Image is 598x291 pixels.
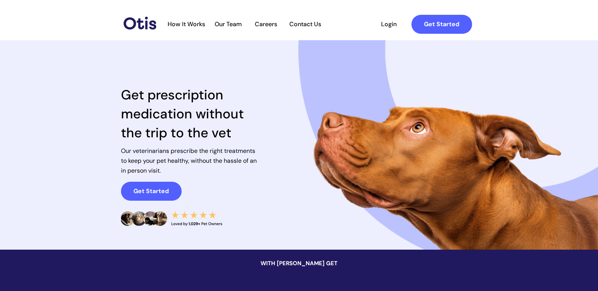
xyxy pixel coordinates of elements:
[164,20,209,28] a: How It Works
[133,187,169,195] strong: Get Started
[372,20,407,28] span: Login
[248,20,285,28] a: Careers
[261,260,337,267] span: WITH [PERSON_NAME] GET
[286,20,325,28] a: Contact Us
[121,86,244,142] span: Get prescription medication without the trip to the vet
[121,182,182,201] a: Get Started
[372,15,407,34] a: Login
[210,20,247,28] a: Our Team
[411,15,472,34] a: Get Started
[424,20,459,28] strong: Get Started
[121,147,257,175] span: Our veterinarians prescribe the right treatments to keep your pet healthy, without the hassle of ...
